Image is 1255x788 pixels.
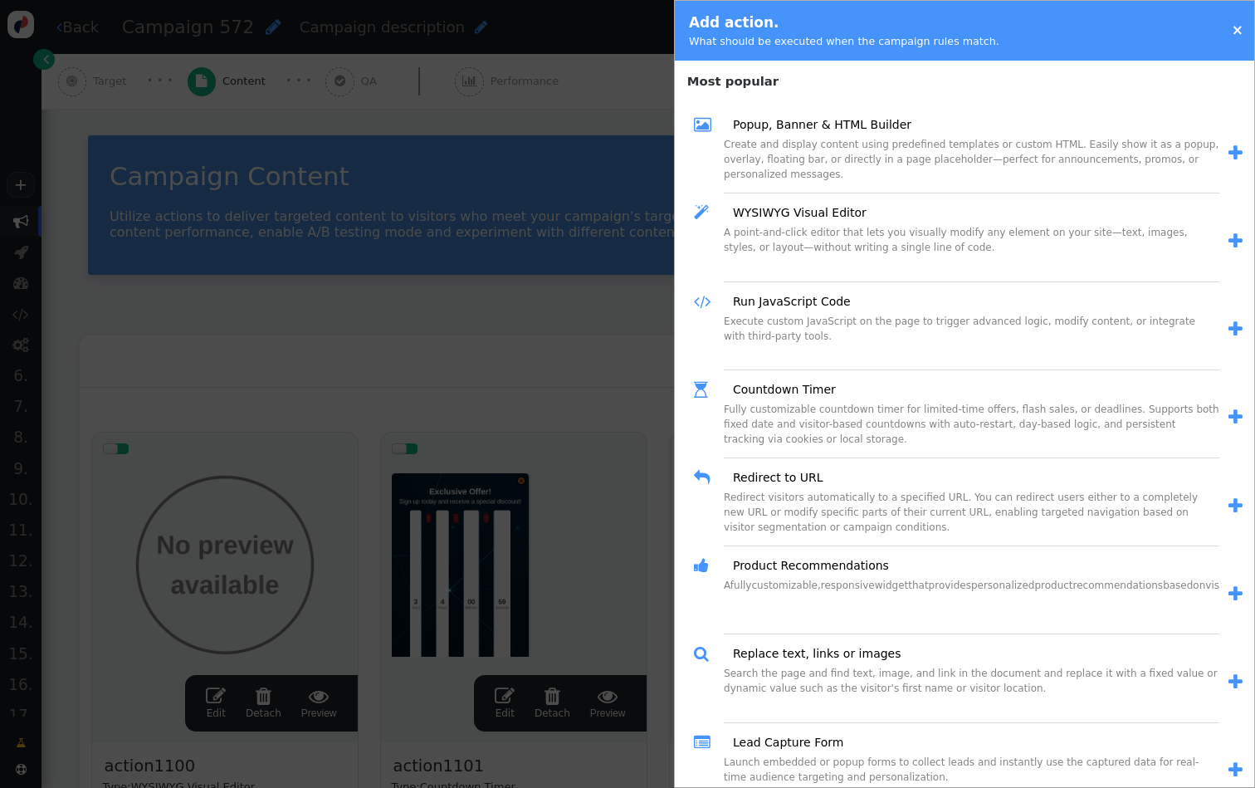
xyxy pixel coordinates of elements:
[694,378,721,402] span: 
[1228,409,1243,426] span: 
[1219,316,1243,343] a: 
[1163,580,1193,591] span: based
[724,666,1219,722] div: Search the page and find text, image, and link in the document and replace it with a fixed value ...
[689,33,999,49] div: What should be executed when the campaign rules match.
[971,580,1034,591] span: personalized
[1228,673,1243,691] span: 
[1034,580,1072,591] span: product
[908,580,928,591] span: that
[1193,580,1205,591] span: on
[929,580,971,591] span: provides
[1228,232,1243,250] span: 
[721,469,823,487] a: Redirect to URL
[821,580,875,591] span: responsive
[1228,144,1243,162] span: 
[724,314,1219,370] div: Execute custom JavaScript on the page to trigger advanced logic, modify content, or integrate wit...
[724,137,1219,193] div: Create and display content using predefined templates or custom HTML. Easily show it as a popup, ...
[1073,580,1164,591] span: recommendations
[721,557,889,575] a: Product Recommendations
[1228,321,1243,338] span: 
[751,580,820,591] span: customizable,
[1228,497,1243,515] span: 
[1205,580,1236,591] span: visitor
[724,580,730,591] span: A
[1219,140,1243,167] a: 
[721,381,836,399] a: Countdown Timer
[1228,761,1243,779] span: 
[1219,493,1243,520] a: 
[724,225,1219,281] div: A point-and-click editor that lets you visually modify any element on your site—text, images, sty...
[694,554,721,578] span: 
[694,466,721,490] span: 
[730,580,752,591] span: fully
[675,65,1254,91] h4: Most popular
[694,290,721,314] span: 
[721,645,901,663] a: Replace text, links or images
[1219,669,1243,696] a: 
[721,293,851,311] a: Run JavaScript Code
[1219,228,1243,255] a: 
[1232,22,1243,38] a: ×
[724,402,1219,458] div: Fully customizable countdown timer for limited-time offers, flash sales, or deadlines. Supports b...
[694,642,721,666] span: 
[694,113,721,137] span: 
[1219,404,1243,431] a: 
[721,116,911,134] a: Popup, Banner & HTML Builder
[875,580,908,591] span: widget
[1228,585,1243,603] span: 
[694,201,721,225] span: 
[721,204,867,222] a: WYSIWYG Visual Editor
[721,734,843,751] a: Lead Capture Form
[1219,757,1243,784] a: 
[1219,581,1243,608] a: 
[694,731,721,755] span: 
[724,490,1219,546] div: Redirect visitors automatically to a specified URL. You can redirect users either to a completely...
